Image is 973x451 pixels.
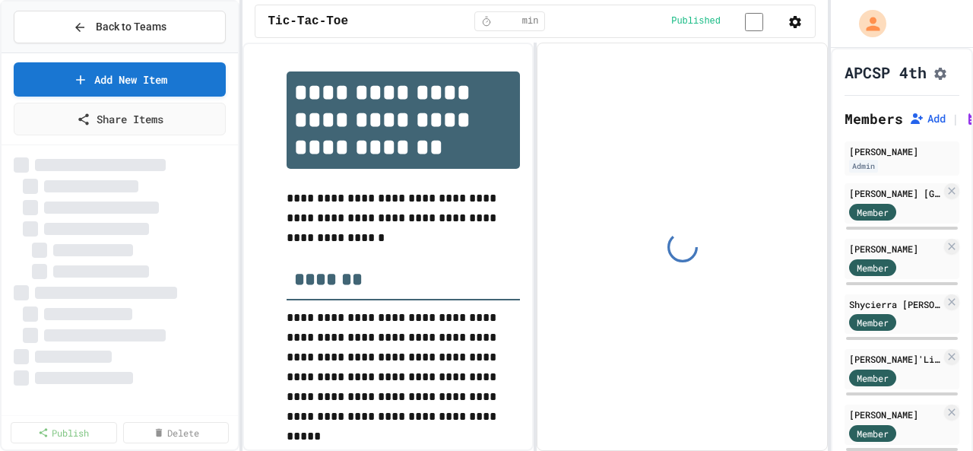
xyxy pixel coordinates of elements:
[849,145,955,158] div: [PERSON_NAME]
[909,111,946,126] button: Add
[849,408,941,421] div: [PERSON_NAME]
[952,110,959,128] span: |
[849,242,941,256] div: [PERSON_NAME]
[857,427,889,440] span: Member
[933,63,948,81] button: Assignment Settings
[849,160,878,173] div: Admin
[14,62,226,97] a: Add New Item
[268,12,348,30] span: Tic-Tac-Toe
[849,297,941,311] div: Shycierra [PERSON_NAME]
[123,422,230,443] a: Delete
[11,422,117,443] a: Publish
[857,261,889,275] span: Member
[727,13,781,31] input: publish toggle
[857,371,889,385] span: Member
[843,6,890,41] div: My Account
[849,186,941,200] div: [PERSON_NAME] [GEOGRAPHIC_DATA]
[522,15,539,27] span: min
[671,11,781,30] div: Content is published and visible to students
[671,15,721,27] span: Published
[14,11,226,43] button: Back to Teams
[849,352,941,366] div: [PERSON_NAME]'Liyah [PERSON_NAME]
[96,19,166,35] span: Back to Teams
[857,316,889,329] span: Member
[857,205,889,219] span: Member
[845,108,903,129] h2: Members
[14,103,226,135] a: Share Items
[845,62,927,83] h1: APCSP 4th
